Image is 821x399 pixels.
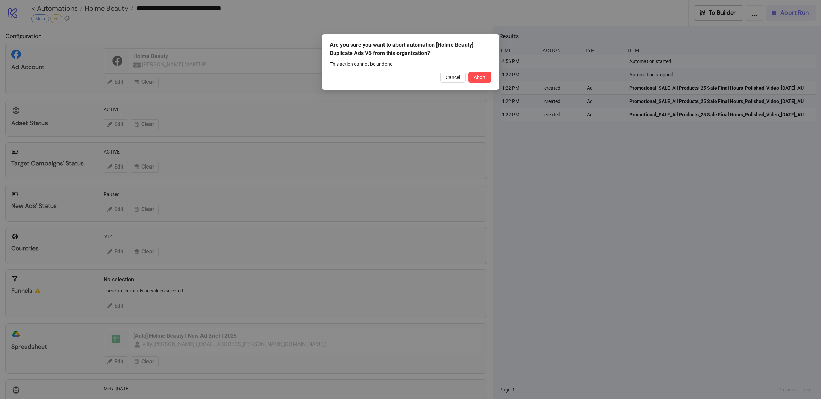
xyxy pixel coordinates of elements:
div: This action cannot be undone [330,60,491,68]
div: Are you sure you want to abort automation [Holme Beauty] Duplicate Ads V6 from this organization? [330,41,491,57]
button: Abort [468,72,491,83]
span: Abort [474,75,486,80]
span: Cancel [446,75,460,80]
button: Cancel [440,72,466,83]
